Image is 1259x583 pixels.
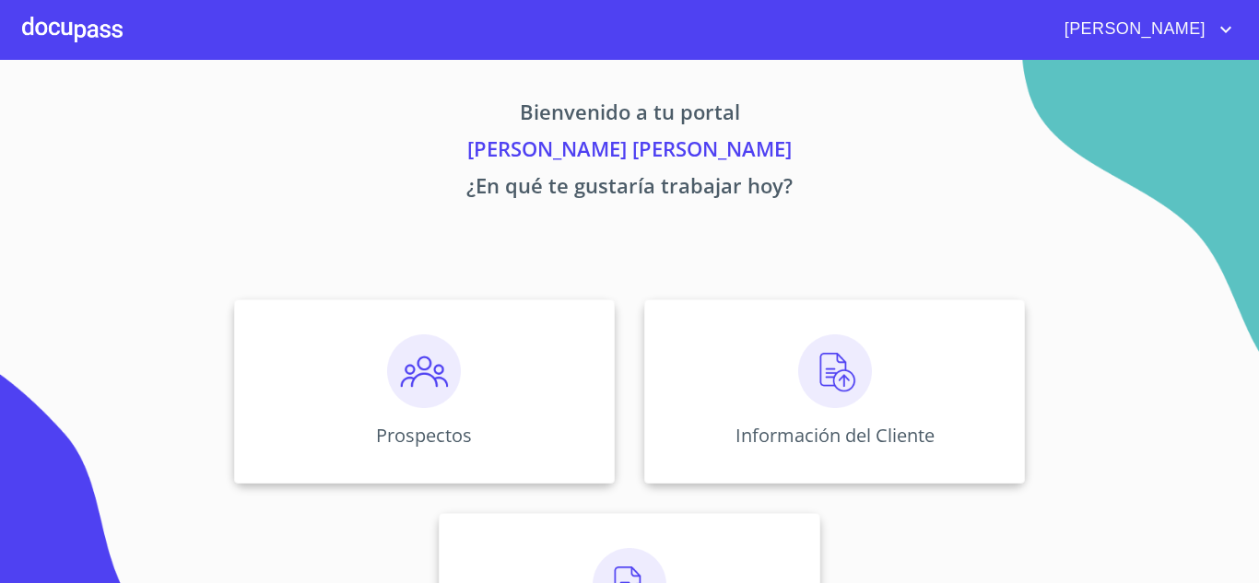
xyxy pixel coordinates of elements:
p: ¿En qué te gustaría trabajar hoy? [62,170,1197,207]
p: Información del Cliente [735,423,935,448]
img: prospectos.png [387,334,461,408]
img: carga.png [798,334,872,408]
button: account of current user [1051,15,1237,44]
p: [PERSON_NAME] [PERSON_NAME] [62,134,1197,170]
span: [PERSON_NAME] [1051,15,1215,44]
p: Prospectos [376,423,472,448]
p: Bienvenido a tu portal [62,97,1197,134]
